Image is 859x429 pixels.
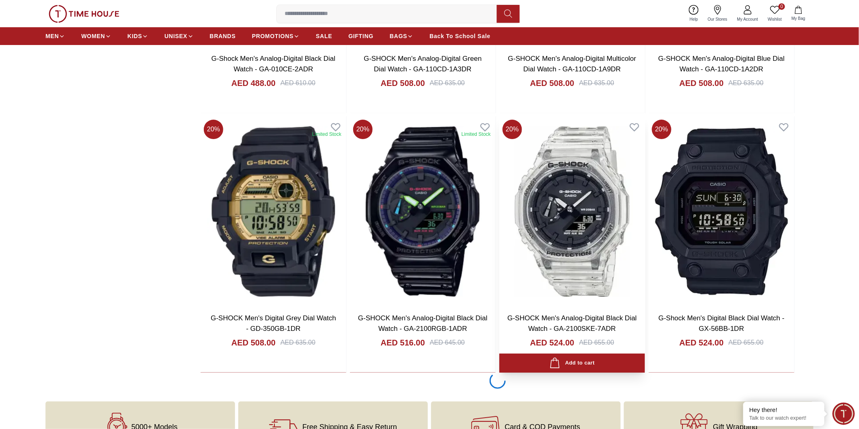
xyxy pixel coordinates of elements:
h4: AED 508.00 [530,77,574,89]
button: Add to cart [499,354,645,373]
img: G-Shock Men's Digital Black Dial Watch - GX-56BB-1DR [649,116,794,307]
div: AED 655.00 [579,338,614,347]
a: MEN [45,29,65,43]
span: 20 % [353,120,373,139]
span: 20 % [503,120,522,139]
a: G-SHOCK Men's Analog-Digital Green Dial Watch - GA-110CD-1A3DR [364,55,481,73]
div: AED 645.00 [430,338,465,347]
a: GIFTING [348,29,373,43]
span: Back To School Sale [429,32,490,40]
span: GIFTING [348,32,373,40]
span: PROMOTIONS [252,32,294,40]
div: AED 610.00 [281,78,315,88]
div: Limited Stock [312,131,341,137]
div: Chat Widget [833,403,855,425]
h4: AED 508.00 [381,77,425,89]
div: AED 635.00 [430,78,465,88]
img: G-SHOCK Men's Analog-Digital Black Dial Watch - GA-2100RGB-1ADR [350,116,496,307]
img: G-SHOCK Men's Analog-Digital Black Dial Watch - GA-2100SKE-7ADR [499,116,645,307]
div: Add to cart [550,358,595,369]
a: G-Shock Men's Analog-Digital Black Dial Watch - GA-010CE-2ADR [212,55,336,73]
p: Talk to our watch expert! [749,415,818,422]
span: My Account [734,16,762,22]
span: KIDS [127,32,142,40]
a: G-SHOCK Men's Analog-Digital Black Dial Watch - GA-2100RGB-1ADR [358,314,488,332]
a: BAGS [390,29,413,43]
a: UNISEX [164,29,193,43]
span: Our Stores [705,16,731,22]
a: KIDS [127,29,148,43]
a: G-SHOCK Men's Analog-Digital Black Dial Watch - GA-2100SKE-7ADR [507,314,637,332]
span: BRANDS [210,32,236,40]
a: BRANDS [210,29,236,43]
button: My Bag [787,4,810,23]
div: AED 655.00 [729,338,764,347]
h4: AED 508.00 [680,77,724,89]
h4: AED 524.00 [530,337,574,348]
span: 0 [779,3,785,10]
span: My Bag [788,15,809,21]
span: SALE [316,32,332,40]
span: Wishlist [765,16,785,22]
h4: AED 488.00 [231,77,276,89]
a: SALE [316,29,332,43]
a: Back To School Sale [429,29,490,43]
h4: AED 524.00 [680,337,724,348]
span: WOMEN [81,32,105,40]
span: MEN [45,32,59,40]
h4: AED 516.00 [381,337,425,348]
div: AED 635.00 [281,338,315,347]
a: Help [685,3,703,24]
span: 20 % [652,120,671,139]
a: G-SHOCK Men's Digital Grey Dial Watch - GD-350GB-1DR [211,314,336,332]
a: Our Stores [703,3,732,24]
span: 20 % [204,120,223,139]
a: G-Shock Men's Digital Black Dial Watch - GX-56BB-1DR [658,314,785,332]
a: WOMEN [81,29,111,43]
div: AED 635.00 [579,78,614,88]
a: 0Wishlist [763,3,787,24]
a: G-SHOCK Men's Analog-Digital Blue Dial Watch - GA-110CD-1A2DR [658,55,785,73]
div: Hey there! [749,406,818,414]
span: UNISEX [164,32,187,40]
a: G-SHOCK Men's Analog-Digital Multicolor Dial Watch - GA-110CD-1A9DR [508,55,637,73]
img: G-SHOCK Men's Digital Grey Dial Watch - GD-350GB-1DR [201,116,346,307]
a: PROMOTIONS [252,29,300,43]
img: ... [49,5,119,23]
span: Help [686,16,701,22]
div: AED 635.00 [729,78,764,88]
span: BAGS [390,32,407,40]
h4: AED 508.00 [231,337,276,348]
div: Limited Stock [462,131,491,137]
